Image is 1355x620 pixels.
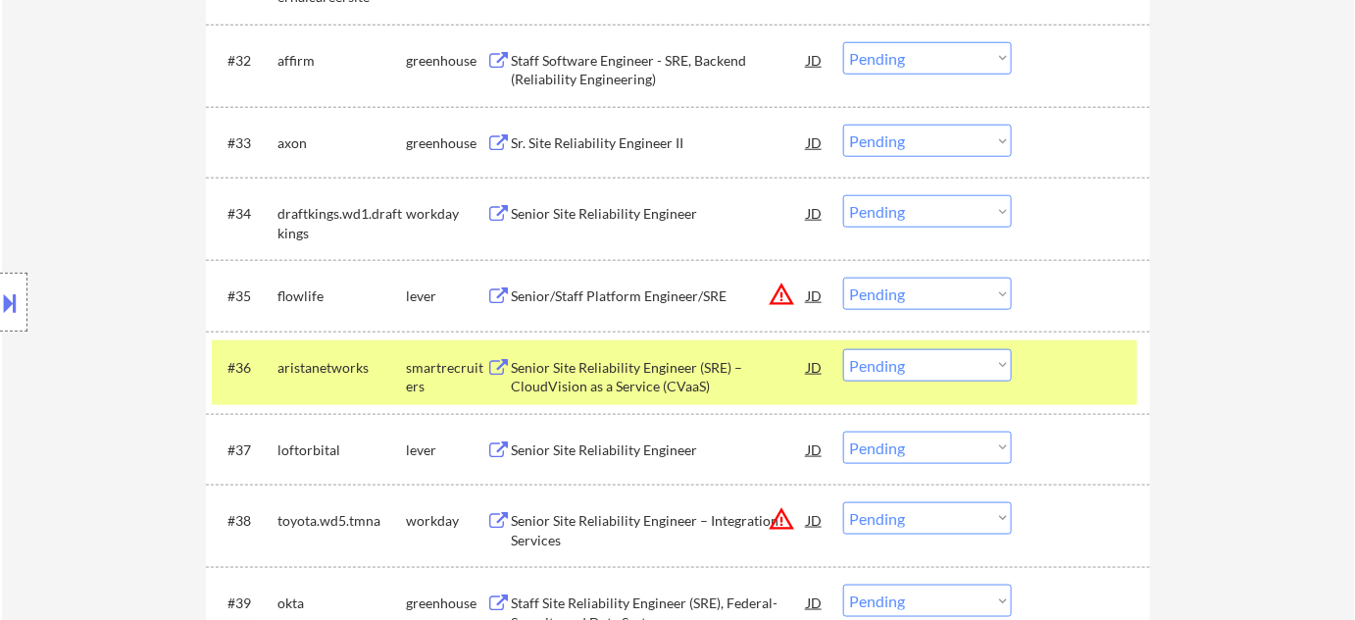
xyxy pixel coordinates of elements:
[511,440,807,460] div: Senior Site Reliability Engineer
[406,594,486,613] div: greenhouse
[227,51,262,71] div: #32
[768,505,795,533] button: warning_amber
[805,278,825,313] div: JD
[227,511,262,531] div: #38
[805,585,825,620] div: JD
[511,511,807,549] div: Senior Site Reliability Engineer – Integration Services
[406,511,486,531] div: workday
[805,502,825,538] div: JD
[768,281,795,308] button: warning_amber
[805,42,825,77] div: JD
[511,286,807,306] div: Senior/Staff Platform Engineer/SRE
[511,358,807,396] div: Senior Site Reliability Engineer (SRE) – CloudVision as a Service (CVaaS)
[406,133,486,153] div: greenhouse
[406,286,486,306] div: lever
[805,432,825,467] div: JD
[406,440,486,460] div: lever
[277,594,406,613] div: okta
[511,204,807,224] div: Senior Site Reliability Engineer
[406,204,486,224] div: workday
[406,51,486,71] div: greenhouse
[511,51,807,89] div: Staff Software Engineer - SRE, Backend (Reliability Engineering)
[406,358,486,396] div: smartrecruiters
[805,195,825,231] div: JD
[277,511,406,531] div: toyota.wd5.tmna
[805,125,825,160] div: JD
[805,349,825,385] div: JD
[277,51,406,71] div: affirm
[511,133,807,153] div: Sr. Site Reliability Engineer II
[227,594,262,613] div: #39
